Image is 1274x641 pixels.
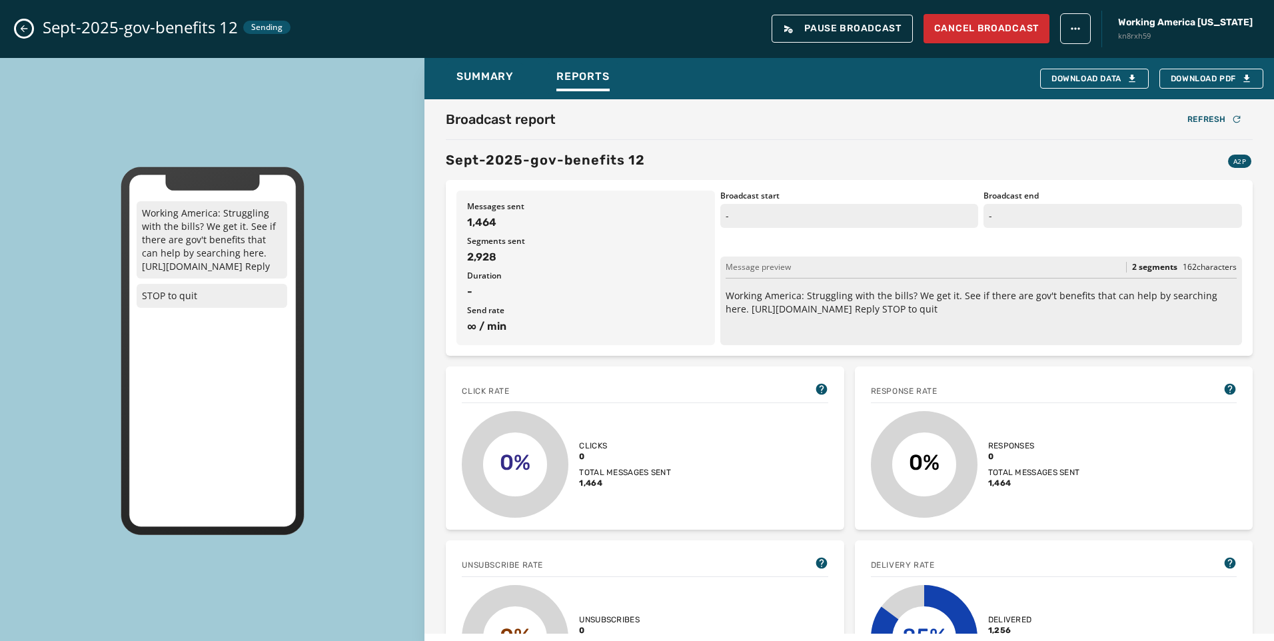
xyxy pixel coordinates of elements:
[462,386,509,396] span: Click rate
[1060,13,1091,44] button: broadcast action menu
[1183,261,1237,273] span: 162 characters
[1159,69,1263,89] button: Download PDF
[137,201,287,279] p: Working America: Struggling with the bills? We get it. See if there are gov't benefits that can h...
[1171,73,1252,84] span: Download PDF
[1132,262,1177,273] span: 2 segments
[579,440,671,451] span: Clicks
[467,249,704,265] span: 2,928
[988,440,1080,451] span: Responses
[1177,110,1253,129] button: Refresh
[251,22,283,33] span: Sending
[720,191,979,201] span: Broadcast start
[467,284,704,300] span: -
[579,451,671,462] span: 0
[726,262,791,273] span: Message preview
[934,22,1039,35] span: Cancel Broadcast
[1051,73,1137,84] div: Download Data
[579,614,671,625] span: Unsubscribes
[726,289,1237,316] p: Working America: Struggling with the bills? We get it. See if there are gov't benefits that can h...
[924,14,1049,43] button: Cancel Broadcast
[871,560,935,570] span: Delivery Rate
[871,386,938,396] span: Response rate
[988,467,1080,478] span: Total messages sent
[1228,155,1251,168] div: A2P
[446,110,556,129] h2: Broadcast report
[467,305,704,316] span: Send rate
[446,151,645,169] h3: Sept-2025-gov-benefits 12
[462,560,543,570] span: Unsubscribe Rate
[988,451,1080,462] span: 0
[909,450,940,475] text: 0%
[556,70,610,83] span: Reports
[546,63,620,94] button: Reports
[456,70,514,83] span: Summary
[467,236,704,247] span: Segments sent
[137,284,287,308] p: STOP to quit
[988,614,1080,625] span: Delivered
[579,478,671,488] span: 1,464
[500,450,530,475] text: 0%
[1118,31,1253,42] span: kn8rxh59
[988,478,1080,488] span: 1,464
[446,63,524,94] button: Summary
[783,23,902,34] span: Pause Broadcast
[467,201,704,212] span: Messages sent
[983,191,1242,201] span: Broadcast end
[467,271,704,281] span: Duration
[1187,114,1242,125] div: Refresh
[467,319,704,334] span: ∞ / min
[983,204,1242,228] p: -
[579,467,671,478] span: Total messages sent
[467,215,704,231] span: 1,464
[720,204,979,228] p: -
[1040,69,1149,89] button: Download Data
[772,15,913,43] button: Pause Broadcast
[579,625,671,636] span: 0
[1118,16,1253,29] span: Working America [US_STATE]
[988,625,1080,636] span: 1,256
